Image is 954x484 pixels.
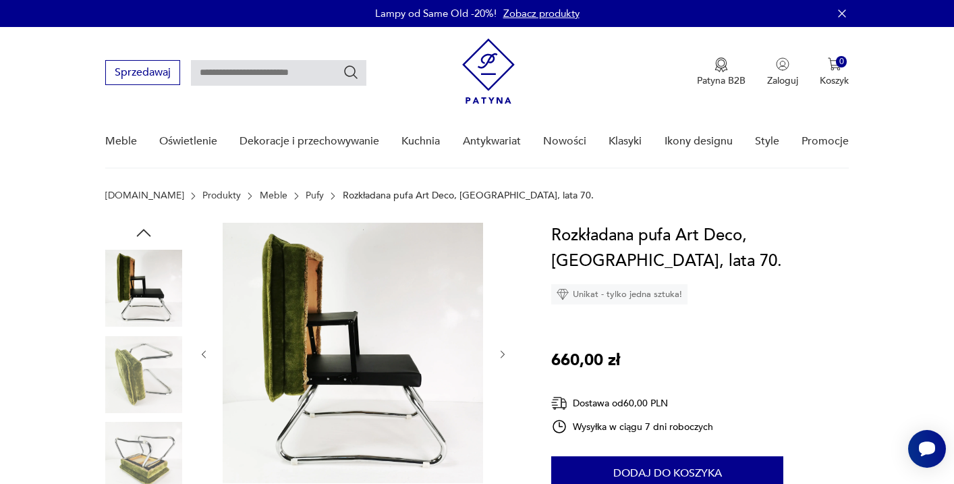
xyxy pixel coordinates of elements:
[105,60,180,85] button: Sprzedawaj
[551,284,688,304] div: Unikat - tylko jedna sztuka!
[343,190,594,201] p: Rozkładana pufa Art Deco, [GEOGRAPHIC_DATA], lata 70.
[202,190,241,201] a: Produkty
[223,223,483,483] img: Zdjęcie produktu Rozkładana pufa Art Deco, Niemcy, lata 70.
[755,115,779,167] a: Style
[401,115,440,167] a: Kuchnia
[543,115,586,167] a: Nowości
[105,336,182,413] img: Zdjęcie produktu Rozkładana pufa Art Deco, Niemcy, lata 70.
[697,74,746,87] p: Patyna B2B
[260,190,287,201] a: Meble
[306,190,324,201] a: Pufy
[551,348,620,373] p: 660,00 zł
[557,288,569,300] img: Ikona diamentu
[609,115,642,167] a: Klasyki
[908,430,946,468] iframe: Smartsupp widget button
[105,190,184,201] a: [DOMAIN_NAME]
[828,57,841,71] img: Ikona koszyka
[665,115,733,167] a: Ikony designu
[159,115,217,167] a: Oświetlenie
[551,419,713,435] div: Wysyłka w ciągu 7 dni roboczych
[105,115,137,167] a: Meble
[820,74,849,87] p: Koszyk
[375,7,497,20] p: Lampy od Same Old -20%!
[697,57,746,87] a: Ikona medaluPatyna B2B
[836,56,847,68] div: 0
[240,115,379,167] a: Dekoracje i przechowywanie
[776,57,789,71] img: Ikonka użytkownika
[551,223,849,274] h1: Rozkładana pufa Art Deco, [GEOGRAPHIC_DATA], lata 70.
[551,395,713,412] div: Dostawa od 60,00 PLN
[802,115,849,167] a: Promocje
[463,115,521,167] a: Antykwariat
[503,7,580,20] a: Zobacz produkty
[551,395,567,412] img: Ikona dostawy
[105,69,180,78] a: Sprzedawaj
[343,64,359,80] button: Szukaj
[714,57,728,72] img: Ikona medalu
[767,74,798,87] p: Zaloguj
[105,250,182,327] img: Zdjęcie produktu Rozkładana pufa Art Deco, Niemcy, lata 70.
[697,57,746,87] button: Patyna B2B
[820,57,849,87] button: 0Koszyk
[462,38,515,104] img: Patyna - sklep z meblami i dekoracjami vintage
[767,57,798,87] button: Zaloguj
